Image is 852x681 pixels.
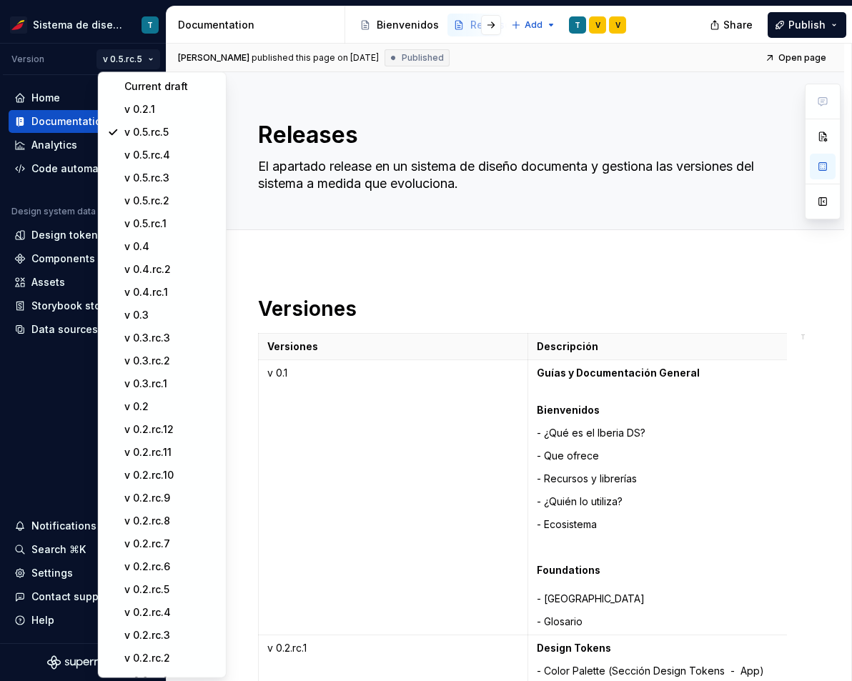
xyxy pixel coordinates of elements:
div: v 0.5.rc.4 [124,148,217,162]
div: v 0.2.rc.4 [124,605,217,620]
div: v 0.2.rc.2 [124,651,217,665]
div: Current draft [124,79,217,94]
div: v 0.5.rc.2 [124,194,217,208]
div: v 0.3 [124,308,217,322]
div: v 0.5.rc.5 [124,125,217,139]
div: v 0.5.rc.3 [124,171,217,185]
div: v 0.2.rc.3 [124,628,217,642]
div: v 0.3.rc.2 [124,354,217,368]
div: v 0.2.1 [124,102,217,116]
div: v 0.2.rc.12 [124,422,217,437]
div: v 0.3.rc.3 [124,331,217,345]
div: v 0.2.rc.10 [124,468,217,482]
div: v 0.4.rc.2 [124,262,217,277]
div: v 0.2.rc.11 [124,445,217,459]
div: v 0.5.rc.1 [124,217,217,231]
div: v 0.4 [124,239,217,254]
div: v 0.3.rc.1 [124,377,217,391]
div: v 0.2.rc.8 [124,514,217,528]
div: v 0.2.rc.9 [124,491,217,505]
div: v 0.4.rc.1 [124,285,217,299]
div: v 0.2.rc.5 [124,582,217,597]
div: v 0.2.rc.6 [124,560,217,574]
div: v 0.2.rc.7 [124,537,217,551]
div: v 0.2 [124,399,217,414]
